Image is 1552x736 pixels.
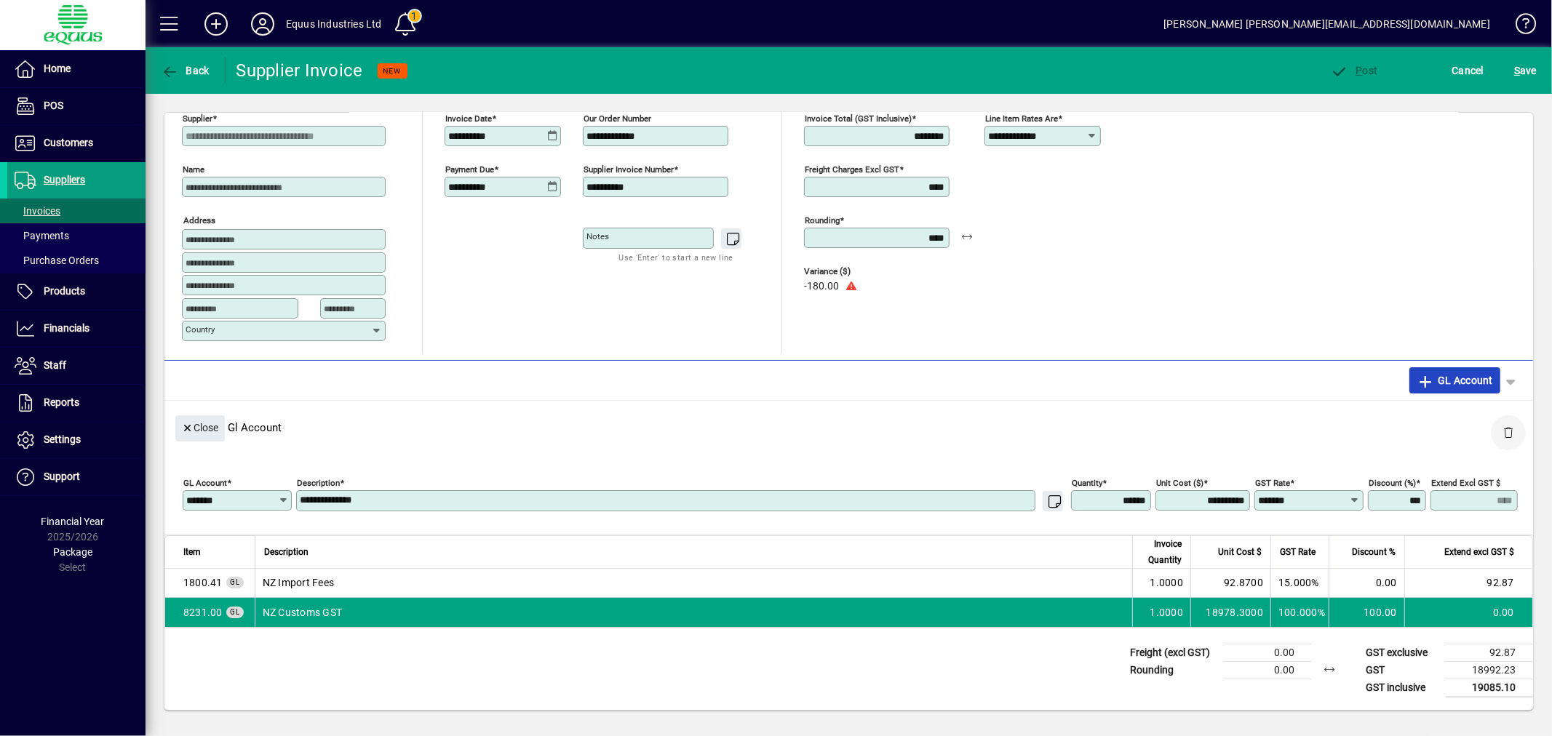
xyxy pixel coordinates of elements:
span: Financials [44,322,89,334]
button: GL Account [1409,367,1500,393]
span: Back [161,65,210,76]
span: Discount % [1352,544,1396,560]
span: Products [44,285,85,297]
span: Settings [44,433,81,445]
td: 0.00 [1329,569,1404,598]
a: Purchase Orders [7,248,146,273]
mat-label: Our order number [584,113,651,124]
span: Unit Cost $ [1218,544,1262,560]
mat-label: Unit Cost ($) [1156,477,1203,487]
button: Back [157,57,213,84]
mat-label: Notes [586,231,609,241]
span: Purchase Orders [15,255,99,266]
td: 0.00 [1225,644,1312,661]
a: Staff [7,348,146,384]
mat-label: Quantity [1072,477,1102,487]
span: ave [1514,59,1537,82]
mat-label: Extend excl GST $ [1431,477,1500,487]
a: POS [7,88,146,124]
button: Delete [1491,415,1526,450]
app-page-header-button: Close [172,420,228,433]
span: Close [181,416,219,440]
td: NZ Import Fees [255,569,1132,598]
span: Home [44,63,71,74]
span: Customers [44,137,93,148]
span: GL [230,578,240,586]
span: GL Account [1417,369,1493,392]
mat-label: Supplier invoice number [584,164,674,175]
span: -180.00 [804,281,839,292]
a: Invoices [7,199,146,223]
span: Cancel [1452,59,1484,82]
mat-label: Rounding [805,215,840,225]
a: Knowledge Base [1505,3,1534,50]
span: Package [53,546,92,558]
div: Gl Account [164,401,1533,454]
span: Invoices [15,205,60,217]
span: ost [1331,65,1378,76]
button: Add [193,11,239,37]
td: NZ Customs GST [255,598,1132,627]
td: Freight (excl GST) [1123,644,1225,661]
td: 15.000% [1270,569,1329,598]
mat-label: Freight charges excl GST [805,164,899,175]
span: Support [44,471,80,482]
td: 100.00 [1329,598,1404,627]
a: Financials [7,311,146,347]
a: Customers [7,125,146,161]
td: 1.0000 [1132,598,1190,627]
span: Extend excl GST $ [1444,544,1514,560]
mat-label: Line item rates are [985,113,1058,124]
td: GST inclusive [1358,679,1446,697]
div: [PERSON_NAME] [PERSON_NAME][EMAIL_ADDRESS][DOMAIN_NAME] [1163,12,1490,36]
mat-hint: Use 'Enter' to start a new line [619,249,733,265]
span: GST Rate [1280,544,1316,560]
td: 92.87 [1446,644,1533,661]
span: Suppliers [44,174,85,185]
td: 0.00 [1225,661,1312,679]
span: NZ Customs GST [183,605,223,620]
td: GST exclusive [1358,644,1446,661]
td: GST [1358,661,1446,679]
button: Profile [239,11,286,37]
mat-label: Description [297,477,340,487]
span: Financial Year [41,516,105,527]
a: Reports [7,385,146,421]
td: 100.000% [1270,598,1329,627]
span: Item [183,544,201,560]
span: NZ Import Fees [183,575,223,590]
mat-label: GST rate [1255,477,1290,487]
button: Save [1511,57,1540,84]
span: S [1514,65,1520,76]
td: 92.8700 [1190,569,1270,598]
button: Post [1327,57,1382,84]
mat-label: Payment due [445,164,494,175]
td: 92.87 [1404,569,1532,598]
app-page-header-button: Back [146,57,226,84]
span: Reports [44,396,79,408]
span: P [1356,65,1363,76]
a: Support [7,459,146,495]
button: Cancel [1449,57,1488,84]
td: 18978.3000 [1190,598,1270,627]
mat-label: Country [186,324,215,335]
span: POS [44,100,63,111]
div: Supplier Invoice [236,59,363,82]
span: Invoice Quantity [1142,536,1182,568]
td: 0.00 [1404,598,1532,627]
span: Description [264,544,309,560]
a: Settings [7,422,146,458]
a: Payments [7,223,146,248]
app-page-header-button: Delete [1491,425,1526,439]
td: Rounding [1123,661,1225,679]
span: GL [230,608,240,616]
td: 19085.10 [1446,679,1533,697]
span: Staff [44,359,66,371]
mat-label: Invoice date [445,113,492,124]
mat-label: Supplier [183,113,212,124]
button: Close [175,415,225,441]
mat-label: Name [183,164,204,175]
mat-label: GL Account [183,477,227,487]
td: 1.0000 [1132,569,1190,598]
div: Equus Industries Ltd [286,12,382,36]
